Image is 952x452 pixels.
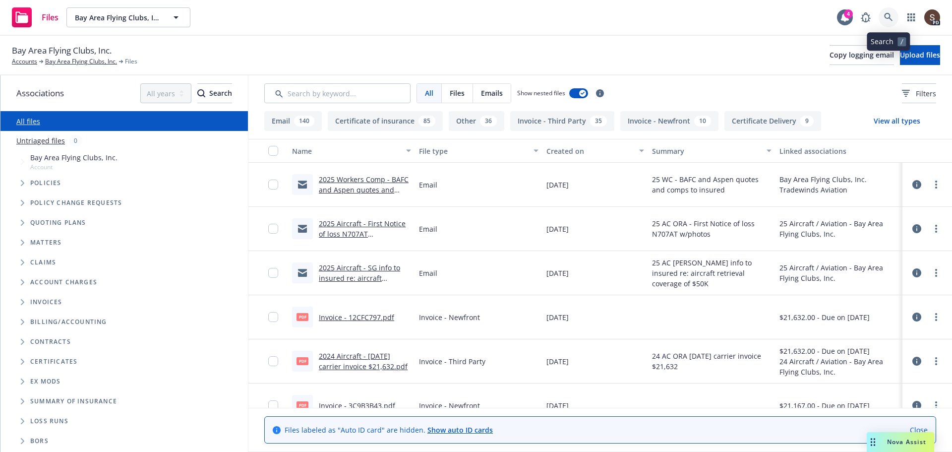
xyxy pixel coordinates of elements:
img: photo [924,9,940,25]
input: Toggle Row Selected [268,180,278,190]
input: Select all [268,146,278,156]
div: File type [419,146,527,156]
a: more [930,311,942,323]
span: pdf [297,313,308,321]
span: Email [419,268,437,278]
span: Bay Area Flying Clubs, Inc. [30,152,118,163]
div: 24 Aircraft / Aviation - Bay Area Flying Clubs, Inc. [779,356,898,377]
div: 25 Aircraft / Aviation - Bay Area Flying Clubs, Inc. [779,262,898,283]
span: Claims [30,259,56,265]
span: Filters [916,88,936,99]
span: Files [42,13,59,21]
div: Name [292,146,400,156]
span: Matters [30,240,61,246]
span: [DATE] [546,224,569,234]
span: All [425,88,433,98]
span: Invoice - Newfront [419,312,480,323]
span: Account charges [30,279,97,285]
span: 25 AC [PERSON_NAME] info to insured re: aircraft retrieval coverage of $50K [652,258,771,289]
button: Other [449,111,504,131]
button: Linked associations [775,139,902,163]
span: Files [450,88,465,98]
button: Invoice - Newfront [620,111,718,131]
a: Show auto ID cards [427,425,493,435]
a: 2025 Aircraft - First Notice of loss N707AT w/photos.msg [319,219,406,249]
span: Nova Assist [887,438,926,446]
span: Email [419,224,437,234]
div: Search [197,84,232,103]
div: Folder Tree Example [0,312,248,451]
span: Invoices [30,299,62,305]
a: Report a Bug [856,7,876,27]
button: Name [288,139,415,163]
input: Toggle Row Selected [268,268,278,278]
span: [DATE] [546,356,569,367]
svg: Search [197,89,205,97]
span: Files [125,57,137,66]
a: 2024 Aircraft - [DATE] carrier invoice $21,632.pdf [319,351,408,371]
a: All files [16,117,40,126]
a: Files [8,3,62,31]
button: Certificate Delivery [724,111,821,131]
span: BORs [30,438,49,444]
a: Invoice - 3C9B3B43.pdf [319,401,395,410]
span: Summary of insurance [30,398,117,404]
div: Linked associations [779,146,898,156]
div: 9 [800,116,814,127]
div: Created on [546,146,634,156]
span: [DATE] [546,312,569,323]
input: Toggle Row Selected [268,356,278,366]
a: more [930,355,942,367]
span: Invoice - Newfront [419,400,480,411]
span: Files labeled as "Auto ID card" are hidden. [285,425,493,435]
input: Toggle Row Selected [268,224,278,234]
div: Drag to move [867,432,879,452]
div: Bay Area Flying Clubs, Inc. Tradewinds Aviation [779,174,898,195]
a: Untriaged files [16,135,65,146]
a: Accounts [12,57,37,66]
span: Invoice - Third Party [419,356,485,367]
button: Email [264,111,322,131]
input: Toggle Row Selected [268,400,278,410]
span: Billing/Accounting [30,319,107,325]
div: 25 Aircraft / Aviation - Bay Area Flying Clubs, Inc. [779,218,898,239]
span: Copy logging email [830,50,894,60]
span: pdf [297,357,308,365]
span: Ex Mods [30,379,60,385]
button: Summary [648,139,775,163]
button: File type [415,139,542,163]
button: Certificate of insurance [328,111,443,131]
span: Certificates [30,359,77,365]
a: Search [879,7,898,27]
span: [DATE] [546,268,569,278]
a: more [930,223,942,235]
button: Bay Area Flying Clubs, Inc. [66,7,190,27]
div: 0 [69,135,82,146]
a: Close [910,425,928,435]
button: View all types [858,111,936,131]
span: Account [30,163,118,171]
div: 35 [590,116,607,127]
button: Invoice - Third Party [510,111,614,131]
a: 2025 Workers Comp - BAFC and Aspen quotes and comps to insured.msg [319,175,409,205]
span: Emails [481,88,503,98]
span: Upload files [900,50,940,60]
span: [DATE] [546,180,569,190]
span: Bay Area Flying Clubs, Inc. [12,44,112,57]
div: 4 [844,9,853,18]
a: Switch app [901,7,921,27]
div: $21,632.00 - Due on [DATE] [779,312,870,323]
span: Bay Area Flying Clubs, Inc. [75,12,161,23]
div: $21,632.00 - Due on [DATE] [779,346,898,356]
div: Summary [652,146,760,156]
span: Contracts [30,339,71,345]
span: Policy change requests [30,200,122,206]
button: Created on [542,139,649,163]
span: Filters [902,88,936,99]
a: more [930,267,942,279]
div: Tree Example [0,150,248,312]
input: Toggle Row Selected [268,312,278,322]
div: 140 [294,116,314,127]
button: Filters [902,83,936,103]
a: more [930,399,942,411]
